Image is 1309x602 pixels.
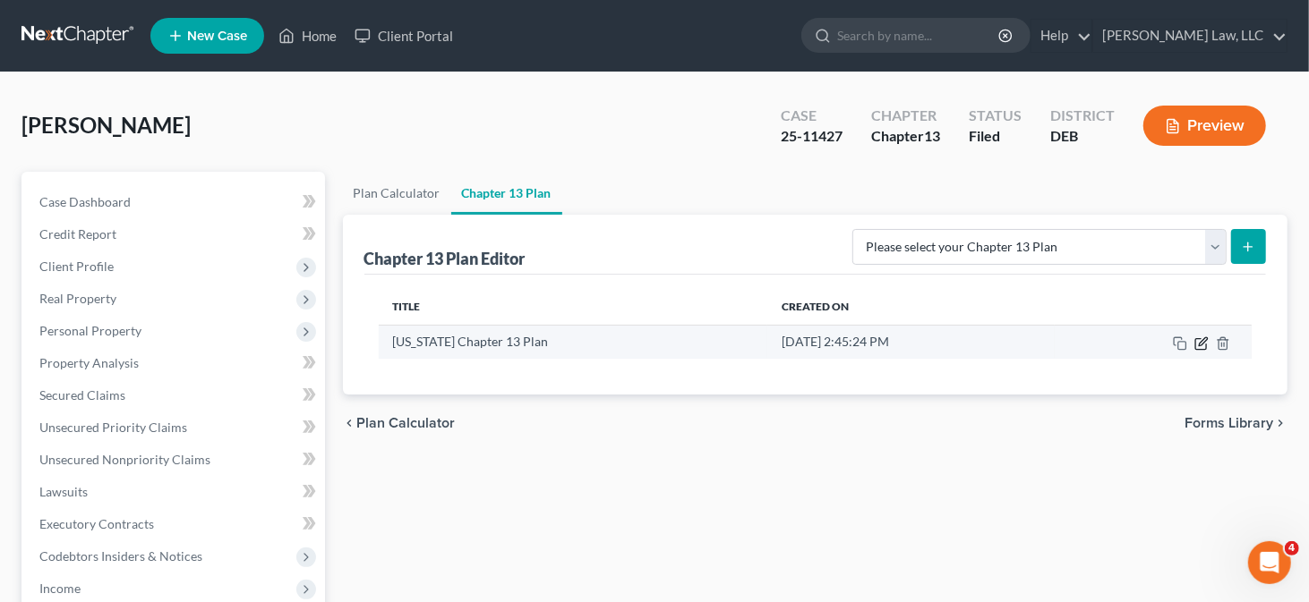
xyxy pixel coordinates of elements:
td: [DATE] 2:45:24 PM [767,325,1055,359]
span: Client Profile [39,259,114,274]
span: Forms Library [1185,416,1273,430]
a: Unsecured Priority Claims [25,411,325,444]
iframe: Intercom live chat [1248,541,1291,584]
span: Income [39,581,81,596]
a: Lawsuits [25,476,325,508]
a: Secured Claims [25,379,325,411]
div: DEB [1050,126,1115,147]
div: Chapter [871,126,940,147]
span: Unsecured Priority Claims [39,420,187,435]
span: Case Dashboard [39,194,131,209]
a: Case Dashboard [25,186,325,218]
a: Unsecured Nonpriority Claims [25,444,325,476]
span: Lawsuits [39,484,88,499]
span: [PERSON_NAME] [21,112,191,138]
div: Case [781,106,843,126]
a: Credit Report [25,218,325,250]
span: New Case [187,30,247,43]
td: [US_STATE] Chapter 13 Plan [379,325,768,359]
div: Chapter [871,106,940,126]
i: chevron_left [343,416,357,430]
span: Credit Report [39,226,116,242]
span: Real Property [39,291,116,306]
i: chevron_right [1273,416,1288,430]
a: Executory Contracts [25,508,325,540]
span: Codebtors Insiders & Notices [39,548,202,564]
div: District [1050,106,1115,126]
div: 25-11427 [781,126,843,147]
div: Chapter 13 Plan Editor [364,248,526,269]
span: Unsecured Nonpriority Claims [39,452,210,467]
a: Plan Calculator [343,172,451,215]
div: Filed [969,126,1022,147]
span: Personal Property [39,323,141,338]
button: Preview [1143,106,1266,146]
span: Executory Contracts [39,516,154,531]
th: Created On [767,289,1055,325]
a: Property Analysis [25,347,325,379]
a: Help [1031,20,1091,52]
span: 13 [924,127,940,144]
button: chevron_left Plan Calculator [343,416,456,430]
a: [PERSON_NAME] Law, LLC [1093,20,1287,52]
span: Property Analysis [39,355,139,370]
a: Chapter 13 Plan [451,172,562,215]
span: Plan Calculator [357,416,456,430]
button: Forms Library chevron_right [1185,416,1288,430]
div: Status [969,106,1022,126]
a: Home [269,20,346,52]
input: Search by name... [837,19,1001,52]
th: Title [379,289,768,325]
span: 4 [1285,541,1299,555]
a: Client Portal [346,20,462,52]
span: Secured Claims [39,387,125,403]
